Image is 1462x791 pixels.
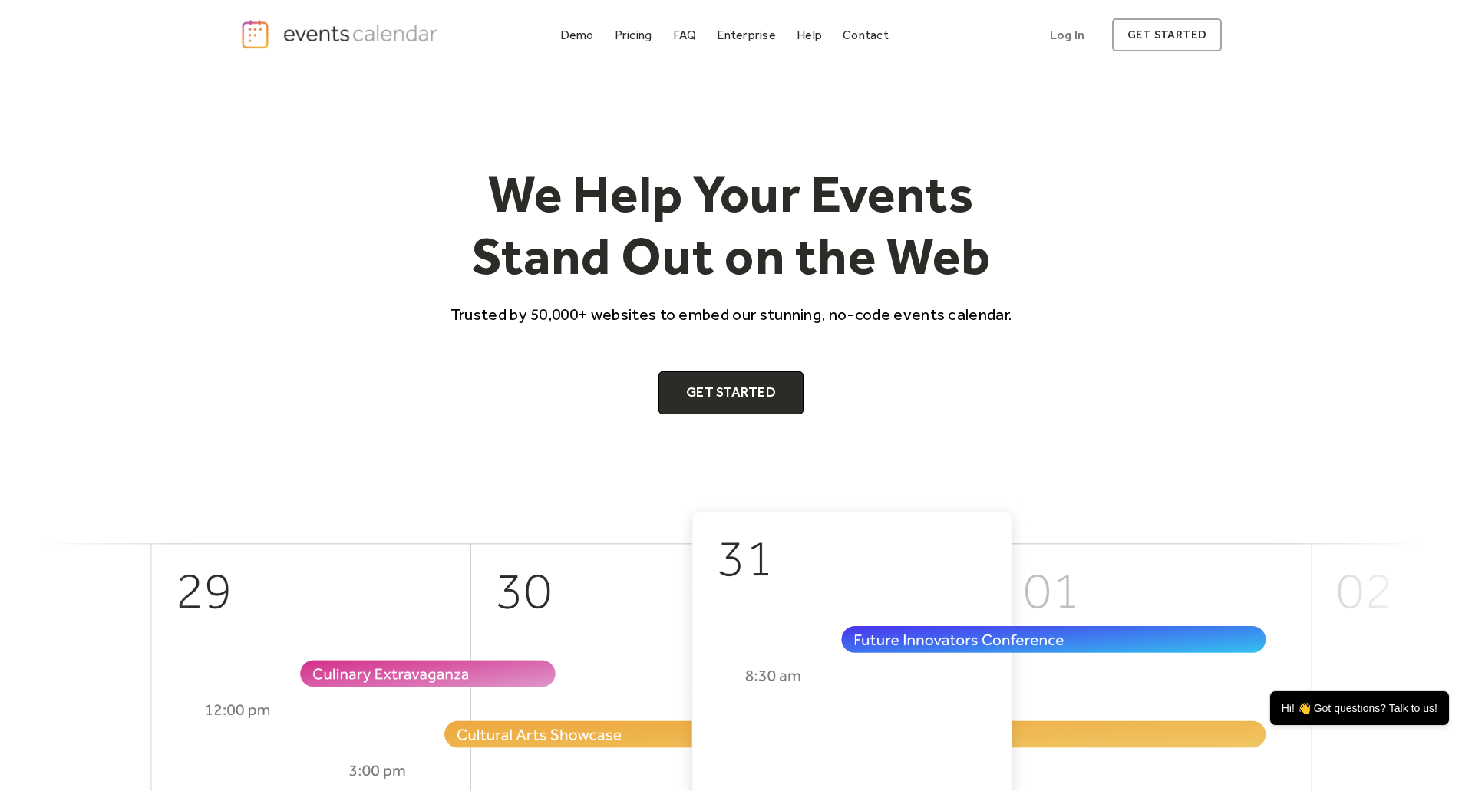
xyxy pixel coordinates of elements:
[658,371,804,414] a: Get Started
[1035,18,1100,51] a: Log In
[437,303,1026,325] p: Trusted by 50,000+ websites to embed our stunning, no-code events calendar.
[837,25,895,45] a: Contact
[673,31,697,39] div: FAQ
[843,31,889,39] div: Contact
[554,25,600,45] a: Demo
[711,25,781,45] a: Enterprise
[1112,18,1222,51] a: get started
[667,25,703,45] a: FAQ
[615,31,652,39] div: Pricing
[717,31,775,39] div: Enterprise
[797,31,822,39] div: Help
[560,31,594,39] div: Demo
[790,25,828,45] a: Help
[437,163,1026,288] h1: We Help Your Events Stand Out on the Web
[609,25,658,45] a: Pricing
[240,18,443,50] a: home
